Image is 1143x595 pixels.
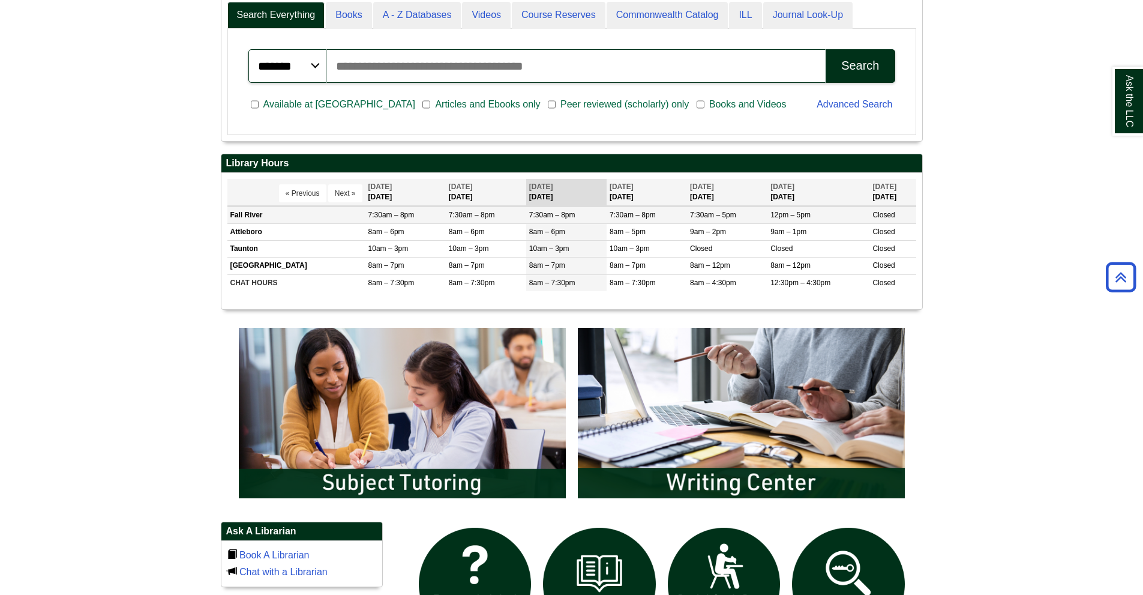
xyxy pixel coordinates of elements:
th: [DATE] [607,179,687,206]
th: [DATE] [687,179,767,206]
span: [DATE] [368,183,392,191]
span: 8am – 7:30pm [610,279,656,287]
input: Articles and Ebooks only [422,99,430,110]
span: Articles and Ebooks only [430,97,545,112]
a: Book A Librarian [239,550,310,560]
span: [DATE] [770,183,794,191]
span: Closed [872,211,895,219]
span: 8am – 6pm [368,228,404,236]
span: [DATE] [690,183,714,191]
span: Closed [872,279,895,287]
span: [DATE] [529,183,553,191]
span: 8am – 7:30pm [368,279,415,287]
button: Search [826,49,895,83]
span: 7:30am – 8pm [449,211,495,219]
span: 9am – 2pm [690,228,726,236]
a: Books [326,2,371,29]
button: « Previous [279,184,326,202]
span: 7:30am – 8pm [610,211,656,219]
th: [DATE] [365,179,446,206]
th: [DATE] [767,179,869,206]
span: Books and Videos [704,97,791,112]
span: 7:30am – 8pm [529,211,575,219]
span: 9am – 1pm [770,228,806,236]
a: Chat with a Librarian [239,567,328,577]
th: [DATE] [869,179,916,206]
a: Course Reserves [512,2,605,29]
span: 8am – 12pm [690,261,730,270]
span: 7:30am – 8pm [368,211,415,219]
div: slideshow [233,322,911,510]
button: Next » [328,184,362,202]
td: Attleboro [227,224,365,241]
span: 8am – 7:30pm [529,279,575,287]
span: 8am – 7pm [368,261,404,270]
th: [DATE] [526,179,607,206]
input: Peer reviewed (scholarly) only [548,99,556,110]
span: Closed [872,261,895,270]
span: Closed [872,228,895,236]
td: [GEOGRAPHIC_DATA] [227,258,365,274]
h2: Library Hours [221,154,922,173]
span: 12:30pm – 4:30pm [770,279,830,287]
span: 10am – 3pm [529,244,569,253]
th: [DATE] [446,179,526,206]
td: Fall River [227,207,365,223]
span: 8am – 12pm [770,261,811,270]
span: 10am – 3pm [610,244,650,253]
h2: Ask A Librarian [221,522,382,541]
td: CHAT HOURS [227,274,365,291]
span: [DATE] [449,183,473,191]
span: 8am – 6pm [529,228,565,236]
span: 12pm – 5pm [770,211,811,219]
input: Books and Videos [697,99,704,110]
td: Taunton [227,241,365,258]
a: Videos [462,2,511,29]
div: Search [841,59,879,73]
span: 8am – 7pm [610,261,646,270]
a: Journal Look-Up [763,2,853,29]
span: 8am – 7:30pm [449,279,495,287]
span: 8am – 4:30pm [690,279,736,287]
span: Peer reviewed (scholarly) only [556,97,694,112]
span: Closed [872,244,895,253]
span: 8am – 5pm [610,228,646,236]
img: Writing Center Information [572,322,911,504]
span: 8am – 7pm [529,261,565,270]
span: 10am – 3pm [449,244,489,253]
span: Closed [770,244,793,253]
img: Subject Tutoring Information [233,322,572,504]
span: 8am – 6pm [449,228,485,236]
span: Closed [690,244,712,253]
a: Commonwealth Catalog [607,2,728,29]
a: Back to Top [1102,269,1140,285]
a: A - Z Databases [373,2,461,29]
a: ILL [729,2,761,29]
span: [DATE] [872,183,896,191]
span: Available at [GEOGRAPHIC_DATA] [259,97,420,112]
input: Available at [GEOGRAPHIC_DATA] [251,99,259,110]
span: 7:30am – 5pm [690,211,736,219]
a: Search Everything [227,2,325,29]
span: [DATE] [610,183,634,191]
a: Advanced Search [817,99,892,109]
span: 10am – 3pm [368,244,409,253]
span: 8am – 7pm [449,261,485,270]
